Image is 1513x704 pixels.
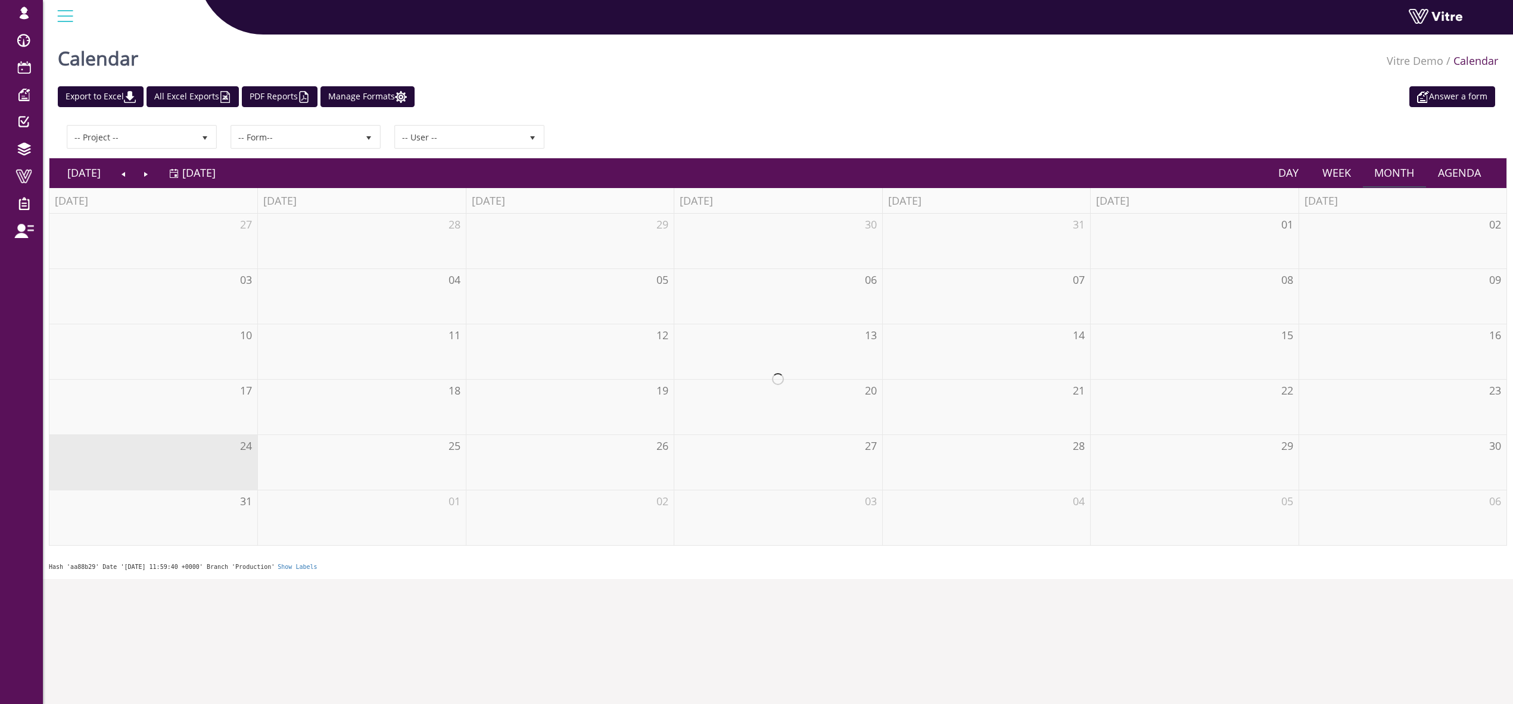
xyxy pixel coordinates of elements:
th: [DATE] [674,188,882,214]
a: Manage Formats [320,86,415,107]
span: -- User -- [396,126,522,148]
th: [DATE] [49,188,257,214]
th: [DATE] [466,188,674,214]
img: cal_pdf.png [298,91,310,103]
img: cal_settings.png [395,91,407,103]
span: select [522,126,543,148]
span: select [194,126,216,148]
a: Next [135,159,157,186]
th: [DATE] [257,188,465,214]
a: Export to Excel [58,86,144,107]
a: [DATE] [55,159,113,186]
a: Previous [113,159,135,186]
span: [DATE] [182,165,216,180]
a: PDF Reports [242,86,317,107]
img: appointment_white2.png [1417,91,1429,103]
a: All Excel Exports [147,86,239,107]
a: Month [1363,159,1427,186]
th: [DATE] [1299,188,1506,214]
h1: Calendar [58,30,138,80]
a: Agenda [1426,159,1493,186]
img: cal_download.png [124,91,136,103]
a: Show Labels [278,564,317,570]
span: select [358,126,379,148]
span: -- Form-- [232,126,358,148]
img: cal_excel.png [219,91,231,103]
th: [DATE] [882,188,1090,214]
a: Answer a form [1409,86,1495,107]
a: Week [1310,159,1363,186]
li: Calendar [1443,54,1498,69]
a: Day [1266,159,1310,186]
a: [DATE] [169,159,216,186]
span: Hash 'aa88b29' Date '[DATE] 11:59:40 +0000' Branch 'Production' [49,564,275,570]
th: [DATE] [1090,188,1298,214]
span: -- Project -- [68,126,194,148]
a: Vitre Demo [1387,54,1443,68]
